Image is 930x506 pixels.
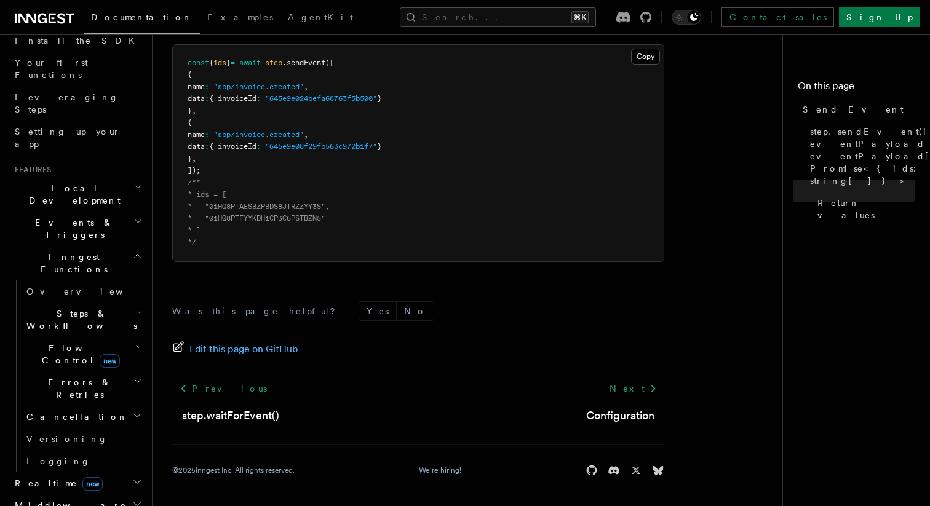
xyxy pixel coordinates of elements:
button: Search...⌘K [400,7,596,27]
div: © 2025 Inngest Inc. All rights reserved. [172,465,295,475]
span: "645e9e08f29fb563c972b1f7" [265,142,377,151]
span: Errors & Retries [22,376,133,401]
button: Events & Triggers [10,211,145,246]
a: Sign Up [839,7,920,27]
a: step.waitForEvent() [182,407,279,424]
span: Flow Control [22,342,135,366]
span: } [226,58,231,67]
button: Realtimenew [10,472,145,494]
span: const [188,58,209,67]
a: Overview [22,280,145,302]
span: new [82,477,103,491]
h4: On this page [798,79,915,98]
a: Install the SDK [10,30,145,52]
span: Return values [817,197,915,221]
a: Next [602,378,664,400]
a: Leveraging Steps [10,86,145,121]
span: Leveraging Steps [15,92,119,114]
span: Cancellation [22,411,128,423]
button: Flow Controlnew [22,337,145,371]
a: Examples [200,4,280,33]
span: Versioning [26,434,108,444]
button: Copy [631,49,660,65]
button: No [397,302,434,320]
span: } [188,106,192,115]
span: .sendEvent [282,58,325,67]
a: Send Event [798,98,915,121]
span: data [188,94,205,103]
button: Inngest Functions [10,246,145,280]
span: { [188,118,192,127]
span: AgentKit [288,12,353,22]
span: Logging [26,456,90,466]
span: name [188,82,205,91]
a: Documentation [84,4,200,34]
span: { [188,70,192,79]
span: { invoiceId [209,142,256,151]
span: } [377,142,381,151]
span: { invoiceId [209,94,256,103]
span: : [205,94,209,103]
span: await [239,58,261,67]
a: Setting up your app [10,121,145,155]
span: : [205,142,209,151]
span: , [304,130,308,139]
span: Examples [207,12,273,22]
a: Your first Functions [10,52,145,86]
a: AgentKit [280,4,360,33]
a: Edit this page on GitHub [172,341,298,358]
span: name [188,130,205,139]
a: Contact sales [721,7,834,27]
span: * "01HQ8PTAESBZPBDS8JTRZZYY3S", [188,202,330,211]
a: Logging [22,450,145,472]
span: "app/invoice.created" [213,82,304,91]
span: Steps & Workflows [22,307,137,332]
span: Install the SDK [15,36,142,45]
span: , [192,154,196,163]
a: We're hiring! [419,465,461,475]
kbd: ⌘K [571,11,589,23]
span: step [265,58,282,67]
span: , [304,82,308,91]
span: : [256,94,261,103]
span: Edit this page on GitHub [189,341,298,358]
span: = [231,58,235,67]
button: Cancellation [22,406,145,428]
button: Toggle dark mode [672,10,701,25]
a: Versioning [22,428,145,450]
span: Events & Triggers [10,216,134,241]
span: : [256,142,261,151]
a: Previous [172,378,274,400]
span: Inngest Functions [10,251,133,275]
button: Steps & Workflows [22,302,145,337]
span: , [192,106,196,115]
p: Was this page helpful? [172,305,344,317]
span: Realtime [10,477,103,489]
button: Local Development [10,177,145,211]
span: data [188,142,205,151]
span: "app/invoice.created" [213,130,304,139]
a: step.sendEvent(id, eventPayload | eventPayload[]): Promise<{ ids: string[] }> [805,121,915,192]
span: : [205,82,209,91]
span: ]); [188,166,201,175]
span: Overview [26,287,153,296]
span: * ids = [ [188,190,226,199]
span: "645e9e024befa68763f5b500" [265,94,377,103]
span: : [205,130,209,139]
span: Documentation [91,12,193,22]
span: { [209,58,213,67]
span: * "01HQ8PTFYYKDH1CP3C6PSTBZN5" [188,214,325,223]
span: Send Event [803,103,904,116]
span: ([ [325,58,334,67]
button: Yes [359,302,396,320]
span: Your first Functions [15,58,88,80]
a: Return values [813,192,915,226]
span: Features [10,165,51,175]
span: Local Development [10,182,134,207]
div: Inngest Functions [10,280,145,472]
span: new [100,354,120,368]
span: Setting up your app [15,127,121,149]
span: } [377,94,381,103]
span: } [188,154,192,163]
a: Configuration [586,407,654,424]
